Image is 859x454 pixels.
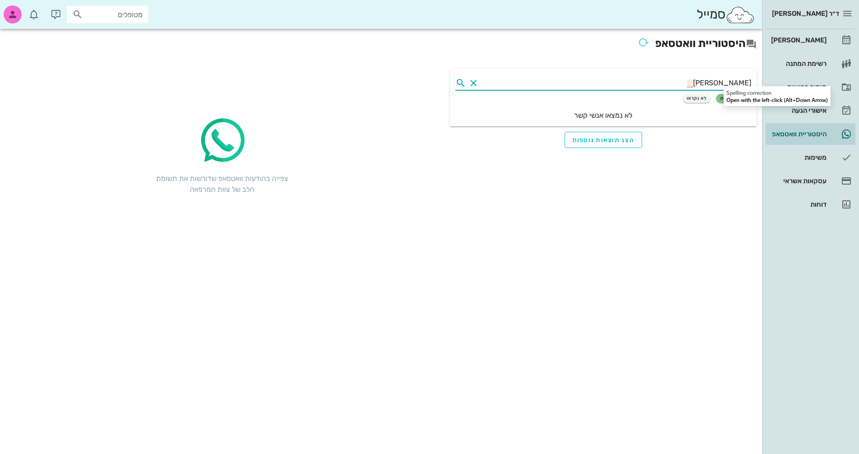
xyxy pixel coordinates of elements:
[720,96,747,101] span: כל ההודעות
[481,76,751,90] input: אפשר להקליד שם או טלפון...
[769,60,827,67] div: רשימת המתנה
[468,78,479,88] button: Clear
[455,110,751,121] div: לא נמצאו אנשי קשר
[766,100,855,121] a: אישורי הגעה
[769,201,827,208] div: דוחות
[769,37,827,44] div: [PERSON_NAME]
[766,29,855,51] a: [PERSON_NAME]
[726,6,755,24] img: SmileCloud logo
[565,132,643,148] button: הצג תוצאות נוספות
[716,94,751,103] button: כל ההודעות
[769,154,827,161] div: משימות
[766,76,855,98] a: תיקים רפואיים
[27,7,32,13] span: תג
[766,170,855,192] a: עסקאות אשראי
[697,5,755,24] div: סמייל
[572,136,635,144] span: הצג תוצאות נוספות
[766,53,855,74] a: רשימת המתנה
[5,34,757,54] h2: היסטוריית וואטסאפ
[769,177,827,185] div: עסקאות אשראי
[155,173,290,195] div: צפייה בהודעות וואטסאפ שדורשות את תשומת הלב של צוות המרפאה
[683,94,711,103] button: לא נקראו
[769,83,827,91] div: תיקים רפואיים
[766,147,855,168] a: משימות
[195,114,249,168] img: whatsapp-icon.2ee8d5f3.png
[766,194,855,215] a: דוחות
[766,123,855,145] a: תגהיסטוריית וואטסאפ
[687,96,707,101] span: לא נקראו
[769,107,827,114] div: אישורי הגעה
[772,9,839,18] span: ד״ר [PERSON_NAME]
[769,130,827,138] div: היסטוריית וואטסאפ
